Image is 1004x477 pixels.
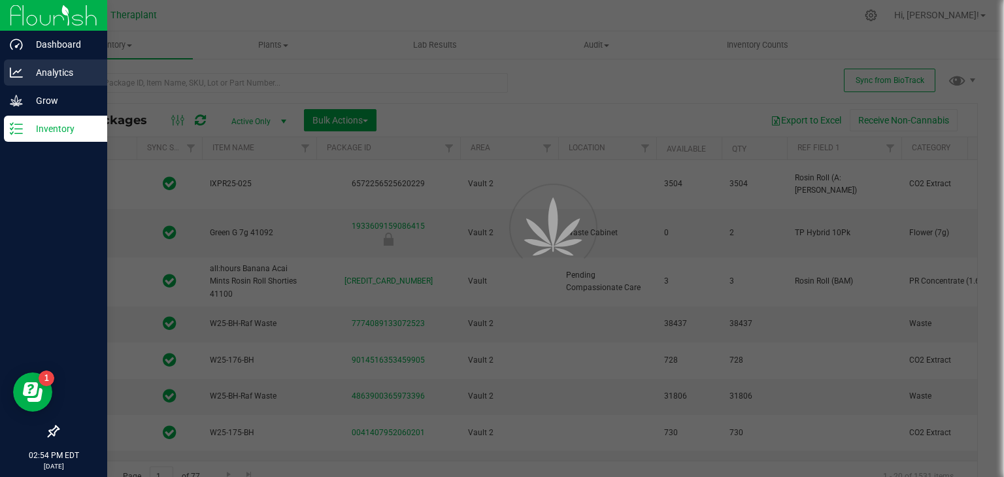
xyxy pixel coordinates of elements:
[10,38,23,51] inline-svg: Dashboard
[13,372,52,412] iframe: Resource center
[10,122,23,135] inline-svg: Inventory
[10,94,23,107] inline-svg: Grow
[23,121,101,137] p: Inventory
[23,37,101,52] p: Dashboard
[23,65,101,80] p: Analytics
[23,93,101,108] p: Grow
[6,450,101,461] p: 02:54 PM EDT
[10,66,23,79] inline-svg: Analytics
[6,461,101,471] p: [DATE]
[39,370,54,386] iframe: Resource center unread badge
